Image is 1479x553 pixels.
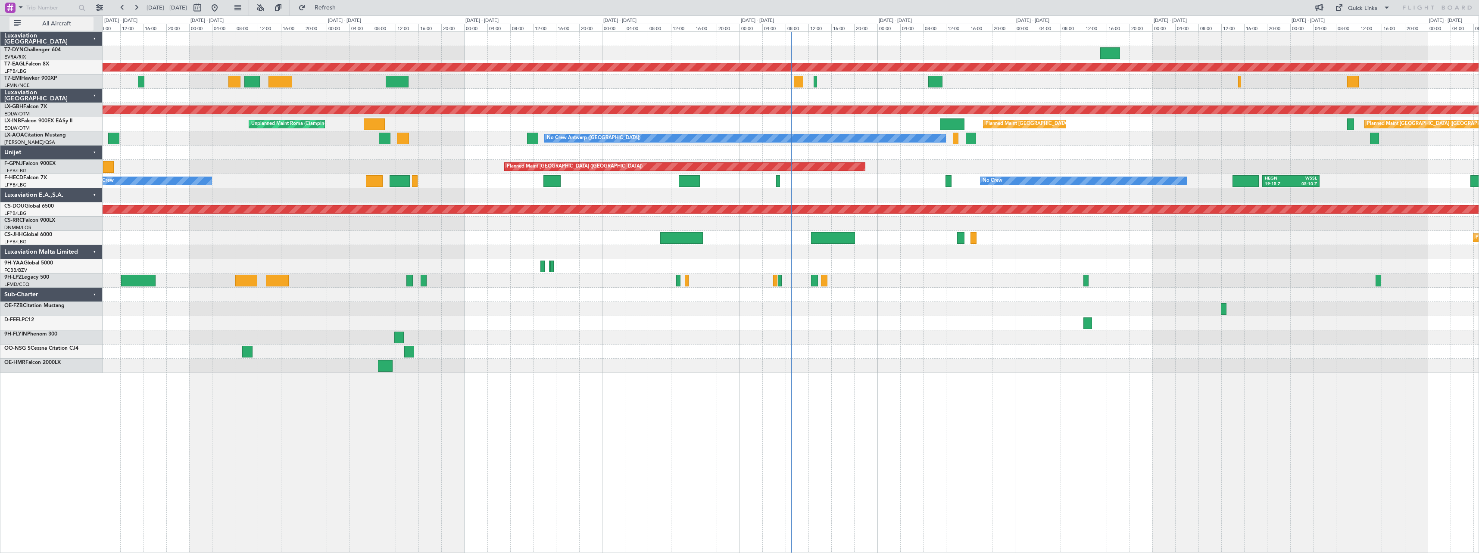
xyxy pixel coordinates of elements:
div: 08:00 [97,24,120,31]
div: 16:00 [556,24,579,31]
div: 00:00 [327,24,349,31]
a: LFMD/CEQ [4,281,29,288]
div: [DATE] - [DATE] [104,17,137,25]
a: 9H-YAAGlobal 5000 [4,261,53,266]
div: 16:00 [281,24,304,31]
div: 08:00 [923,24,946,31]
a: LFPB/LBG [4,239,27,245]
div: 00:00 [739,24,762,31]
div: 04:00 [487,24,510,31]
span: 9H-FLYIN [4,332,27,337]
div: 05:10 Z [1291,181,1317,187]
span: OE-FZB [4,303,23,308]
span: LX-INB [4,118,21,124]
span: [DATE] - [DATE] [147,4,187,12]
span: LX-AOA [4,133,24,138]
a: LFPB/LBG [4,168,27,174]
div: 16:00 [1382,24,1404,31]
div: [DATE] - [DATE] [1154,17,1187,25]
a: F-GPNJFalcon 900EX [4,161,56,166]
div: 04:00 [900,24,923,31]
div: HEGN [1265,176,1291,182]
div: 08:00 [648,24,671,31]
div: 04:00 [212,24,235,31]
a: CS-DOUGlobal 6500 [4,204,54,209]
span: T7-DYN [4,47,24,53]
div: 04:00 [762,24,785,31]
div: 16:00 [1107,24,1130,31]
a: 9H-LPZLegacy 500 [4,275,49,280]
a: T7-EAGLFalcon 8X [4,62,49,67]
div: 00:00 [464,24,487,31]
div: 16:00 [143,24,166,31]
div: 12:00 [1084,24,1107,31]
div: No Crew [94,174,114,187]
span: F-HECD [4,175,23,180]
div: 08:00 [1336,24,1359,31]
div: 12:00 [1359,24,1382,31]
div: 12:00 [120,24,143,31]
a: D-FEELPC12 [4,317,34,323]
a: LX-INBFalcon 900EX EASy II [4,118,72,124]
div: [DATE] - [DATE] [190,17,224,25]
a: 9H-FLYINPhenom 300 [4,332,57,337]
div: [DATE] - [DATE] [603,17,637,25]
div: 08:00 [235,24,258,31]
a: LFPB/LBG [4,68,27,75]
div: 04:00 [1313,24,1336,31]
span: OO-NSG S [4,346,31,351]
span: T7-EMI [4,76,21,81]
div: 20:00 [579,24,602,31]
a: EVRA/RIX [4,54,26,60]
div: No Crew [983,174,1002,187]
div: 20:00 [441,24,464,31]
a: LFPB/LBG [4,182,27,188]
div: 00:00 [1152,24,1175,31]
div: 12:00 [671,24,694,31]
div: [DATE] - [DATE] [1292,17,1325,25]
div: 20:00 [717,24,739,31]
a: F-HECDFalcon 7X [4,175,47,180]
a: CS-JHHGlobal 6000 [4,232,52,237]
a: OE-HMRFalcon 2000LX [4,360,61,365]
a: OE-FZBCitation Mustang [4,303,65,308]
div: 12:00 [396,24,418,31]
div: Quick Links [1348,4,1377,13]
div: 12:00 [258,24,281,31]
div: 12:00 [533,24,556,31]
span: All Aircraft [22,21,91,27]
div: Planned Maint [GEOGRAPHIC_DATA] [986,118,1068,130]
a: LFMN/NCE [4,82,30,89]
a: [PERSON_NAME]/QSA [4,139,55,146]
span: 9H-YAA [4,261,24,266]
div: 04:00 [625,24,648,31]
div: [DATE] - [DATE] [879,17,912,25]
input: Trip Number [26,1,76,14]
div: 00:00 [1428,24,1451,31]
div: 00:00 [1015,24,1038,31]
div: 19:15 Z [1265,181,1291,187]
span: CS-JHH [4,232,23,237]
div: [DATE] - [DATE] [465,17,499,25]
span: F-GPNJ [4,161,23,166]
span: D-FEEL [4,317,22,323]
a: EDLW/DTM [4,125,30,131]
div: No Crew Antwerp ([GEOGRAPHIC_DATA]) [547,132,640,145]
div: [DATE] - [DATE] [1429,17,1462,25]
div: 04:00 [1451,24,1473,31]
div: WSSL [1291,176,1317,182]
div: 20:00 [1267,24,1290,31]
div: [DATE] - [DATE] [741,17,774,25]
div: 16:00 [418,24,441,31]
div: 16:00 [694,24,717,31]
div: 08:00 [510,24,533,31]
div: 12:00 [946,24,969,31]
div: 16:00 [1244,24,1267,31]
span: LX-GBH [4,104,23,109]
span: CS-DOU [4,204,25,209]
div: 20:00 [304,24,327,31]
div: 12:00 [808,24,831,31]
div: 08:00 [373,24,396,31]
div: 20:00 [992,24,1015,31]
div: [DATE] - [DATE] [328,17,361,25]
